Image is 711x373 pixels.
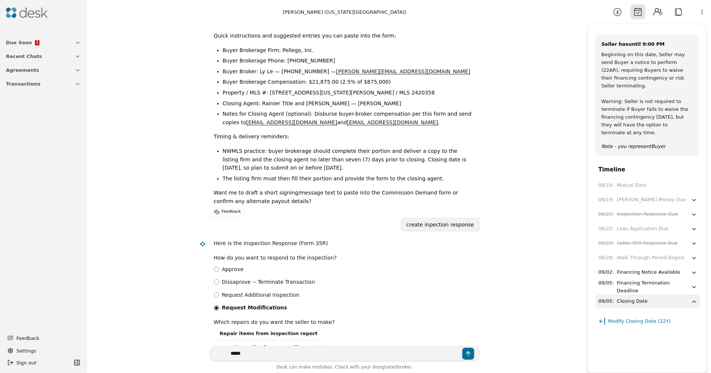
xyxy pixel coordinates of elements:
div: 08/23 : [598,239,614,247]
img: Desk [199,241,206,247]
li: Notes for Closing Agent (optional): Disburse buyer-broker compensation per this form and send cop... [223,110,474,126]
label: Approve [222,265,244,274]
button: Sign out [4,357,72,369]
li: The listing firm must then fill their portion and provide the form to the closing agent. [223,174,474,183]
li: Buyer Brokerage Compensation: $21,875.00 (2.5% of $875,000) [223,78,474,86]
span: Transactions [6,80,41,88]
button: Agreements [1,63,85,77]
div: Walk Through Period Begins [617,254,685,262]
p: Quick instructions and suggested entries you can paste into the form: [214,32,474,40]
div: 09/02 : [598,269,614,276]
div: Inspection Response Due [617,210,678,218]
div: Here is the Inspection Response (Form 35R) [214,239,474,248]
span: Agreements [6,66,39,74]
div: Timeline [588,165,706,174]
button: Modify Closing Date (22Y) [598,311,671,328]
button: Transactions [1,77,85,91]
button: Recent Chats [1,49,85,63]
span: Settings [16,347,36,355]
li: Property / MLS #: [STREET_ADDRESS][US_STATE][PERSON_NAME] / MLS 2420358 [223,89,474,97]
li: Buyer Brokerage Firm: Pellego, Inc. [223,46,474,55]
div: Repair items from inspection report [214,329,474,337]
button: 08/19:[PERSON_NAME] Money Due [595,193,700,207]
div: Loan Application Due [617,225,668,233]
p: How do you want to respond to the inspection? [214,254,474,262]
div: create inpection response [406,221,474,229]
div: [PERSON_NAME] Money Due [617,196,686,204]
p: Want me to draft a short signing/message text to paste into the Commission Demand form or confirm... [214,189,474,205]
span: Modify Closing Date (22Y) [608,317,671,325]
a: [PERSON_NAME][EMAIL_ADDRESS][DOMAIN_NAME] [336,68,470,74]
button: 08/23:Seller 35R Response Due [595,237,700,250]
div: Beginning on this date, Seller may send Buyer a notice to perform (22AR), requiring Buyers to wai... [601,51,693,136]
button: Settings [4,345,82,357]
span: designated [372,364,397,370]
button: 09/02:Financing Notice Available [595,266,700,279]
button: Feedback [3,331,81,345]
label: Request Modifications [222,303,287,312]
label: Request Additional Inspection [222,291,299,299]
div: Financing Notice Available [617,269,680,276]
button: Due Soon1 [1,36,85,49]
button: 09/05:Closing Date [595,295,700,308]
button: 08/16:Mutual Date [595,179,700,192]
a: [EMAIL_ADDRESS][DOMAIN_NAME] [246,119,337,125]
span: Recent Chats [6,52,42,60]
div: 08/19 : [598,196,614,204]
div: Mutual Date [617,181,647,189]
li: Closing Agent: Rainier Title and [PERSON_NAME] — [PERSON_NAME] [223,99,474,108]
div: [PERSON_NAME] ([US_STATE][GEOGRAPHIC_DATA]) [283,8,406,16]
div: Desk can make mistakes. Check with your broker. [209,363,480,373]
label: Dissaprove -- Terminate Transaction [222,278,315,286]
p: Note - you represent Buyer [601,142,693,150]
div: 08/28 : [598,254,614,262]
p: Timing & delivery reminders: [214,132,474,141]
button: 08/28:Walk Through Period Begins [595,251,700,265]
div: 09/05 : [598,279,614,287]
p: Which repairs do you want the seller to make? [214,318,474,327]
li: Buyer Broker: Ly Le — [PHONE_NUMBER] — [223,67,474,76]
span: Feedback [16,334,76,342]
img: Desk [6,7,48,18]
span: Due Soon [6,39,32,46]
div: 09/05 : [598,298,614,305]
button: 09/05:Financing Termination Deadline [595,280,700,294]
div: 08/22 : [598,225,614,233]
span: 1 [36,41,38,44]
span: Sign out [16,359,36,367]
li: Buyer Brokerage Phone: [PHONE_NUMBER] [223,57,474,65]
div: Inspection Response.pdf [236,344,303,351]
textarea: Write your prompt here [209,346,480,361]
p: Feedback [222,208,241,216]
a: [EMAIL_ADDRESS][DOMAIN_NAME] [347,119,438,125]
div: 08/16 : [598,181,614,189]
div: Seller 35R Response Due [617,239,678,247]
button: 08/22:Inspection Response Due [595,208,700,221]
button: 08/22:Loan Application Due [595,222,700,236]
button: Send message [462,348,474,360]
li: NWMLS practice: buyer brokerage should complete their portion and deliver a copy to the listing f... [223,147,474,172]
div: Closing Date [617,298,648,305]
div: Financing Termination Deadline [617,279,691,295]
div: 08/22 : [598,210,614,218]
button: Inspection Response.pdfUnsent (Draft) [214,340,320,363]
